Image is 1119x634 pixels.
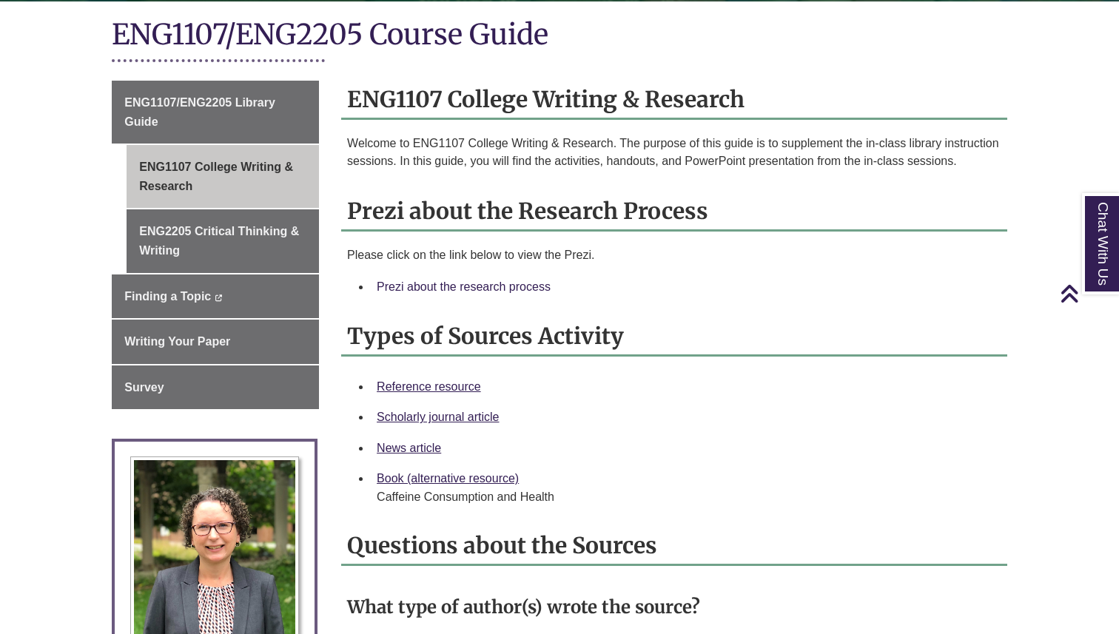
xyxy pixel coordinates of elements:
strong: What type of author(s) wrote the source? [347,596,700,618]
span: Writing Your Paper [124,335,230,348]
a: Prezi about the research process [377,280,551,293]
i: This link opens in a new window [215,294,223,301]
a: ENG1107/ENG2205 Library Guide [112,81,319,144]
div: Guide Page Menu [112,81,319,409]
a: Scholarly journal article [377,411,499,423]
a: Reference resource [377,380,481,393]
p: Please click on the link below to view the Prezi. [347,246,1001,264]
h1: ENG1107/ENG2205 Course Guide [112,16,1007,55]
a: Back to Top [1060,283,1115,303]
span: Survey [124,381,164,394]
a: ENG1107 College Writing & Research [127,145,319,208]
a: Survey [112,365,319,410]
a: Book (alternative resource) [377,472,519,485]
h2: Questions about the Sources [341,527,1007,566]
h2: Types of Sources Activity [341,317,1007,357]
p: Welcome to ENG1107 College Writing & Research. The purpose of this guide is to supplement the in-... [347,135,1001,170]
a: ENG2205 Critical Thinking & Writing [127,209,319,272]
h2: ENG1107 College Writing & Research [341,81,1007,120]
a: News article [377,442,441,454]
h2: Prezi about the Research Process [341,192,1007,232]
a: Finding a Topic [112,274,319,319]
a: Writing Your Paper [112,320,319,364]
span: ENG1107/ENG2205 Library Guide [124,96,275,128]
span: Finding a Topic [124,290,211,303]
div: Caffeine Consumption and Health [377,488,995,506]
